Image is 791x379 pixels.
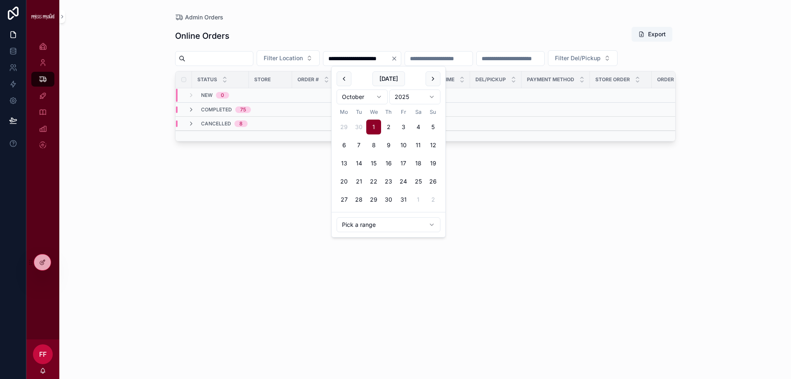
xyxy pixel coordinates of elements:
button: Tuesday, 7 October 2025 [351,138,366,153]
th: Monday [337,108,351,116]
button: Select Button [548,50,618,66]
button: Wednesday, 1 October 2025, selected [366,120,381,134]
th: Saturday [411,108,426,116]
button: Sunday, 26 October 2025 [426,174,440,189]
button: Export [632,27,672,42]
div: 8 [239,120,243,127]
span: Order # [297,76,319,83]
button: Thursday, 16 October 2025 [381,156,396,171]
img: App logo [31,14,54,19]
th: Thursday [381,108,396,116]
button: Tuesday, 14 October 2025 [351,156,366,171]
button: Clear [391,55,401,62]
button: Monday, 6 October 2025 [337,138,351,153]
span: Filter Location [264,54,303,62]
button: Friday, 10 October 2025 [396,138,411,153]
button: Tuesday, 28 October 2025 [351,192,366,207]
button: Saturday, 18 October 2025 [411,156,426,171]
button: Tuesday, 21 October 2025 [351,174,366,189]
button: [DATE] [372,71,405,86]
div: 75 [240,106,246,113]
span: Cancelled [201,120,231,127]
span: Store [254,76,271,83]
div: 0 [221,92,224,99]
h1: Online Orders [175,30,229,42]
button: Saturday, 4 October 2025 [411,120,426,134]
button: Select Button [257,50,320,66]
button: Wednesday, 8 October 2025 [366,138,381,153]
button: Sunday, 12 October 2025 [426,138,440,153]
span: FF [39,349,47,359]
button: Monday, 29 September 2025 [337,120,351,134]
button: Thursday, 23 October 2025 [381,174,396,189]
span: Order Placed [657,76,695,83]
button: Thursday, 9 October 2025 [381,138,396,153]
button: Relative time [337,217,440,232]
a: Admin Orders [175,13,223,21]
button: Wednesday, 15 October 2025 [366,156,381,171]
button: Wednesday, 22 October 2025 [366,174,381,189]
span: Status [197,76,217,83]
span: New [201,92,213,99]
button: Friday, 3 October 2025 [396,120,411,134]
button: Monday, 13 October 2025 [337,156,351,171]
button: Friday, 24 October 2025 [396,174,411,189]
button: Sunday, 2 November 2025 [426,192,440,207]
th: Tuesday [351,108,366,116]
button: Thursday, 2 October 2025 [381,120,396,134]
button: Friday, 31 October 2025 [396,192,411,207]
span: Payment Method [527,76,574,83]
span: Filter Del/Pickup [555,54,601,62]
button: Sunday, 5 October 2025 [426,120,440,134]
span: Completed [201,106,232,113]
table: October 2025 [337,108,440,207]
button: Monday, 20 October 2025 [337,174,351,189]
span: Del/Pickup [475,76,506,83]
button: Saturday, 1 November 2025 [411,192,426,207]
button: Sunday, 19 October 2025 [426,156,440,171]
span: Admin Orders [185,13,223,21]
button: Today, Tuesday, 30 September 2025 [351,120,366,134]
th: Sunday [426,108,440,116]
button: Thursday, 30 October 2025 [381,192,396,207]
button: Wednesday, 29 October 2025 [366,192,381,207]
button: Saturday, 11 October 2025 [411,138,426,153]
button: Saturday, 25 October 2025 [411,174,426,189]
span: Store Order [595,76,630,83]
th: Wednesday [366,108,381,116]
button: Friday, 17 October 2025 [396,156,411,171]
th: Friday [396,108,411,116]
button: Monday, 27 October 2025 [337,192,351,207]
div: scrollable content [26,33,59,163]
